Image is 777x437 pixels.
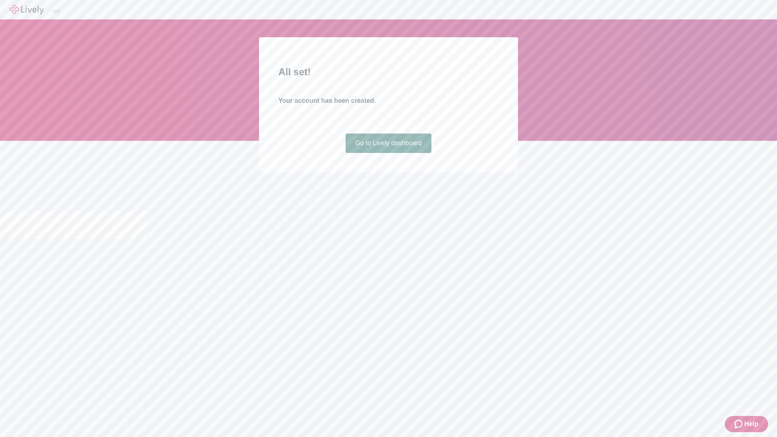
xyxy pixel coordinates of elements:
[346,134,432,153] a: Go to Lively dashboard
[278,96,499,106] h4: Your account has been created.
[10,5,44,15] img: Lively
[53,10,60,13] button: Log out
[278,65,499,79] h2: All set!
[725,416,768,432] button: Zendesk support iconHelp
[735,419,744,429] svg: Zendesk support icon
[744,419,758,429] span: Help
